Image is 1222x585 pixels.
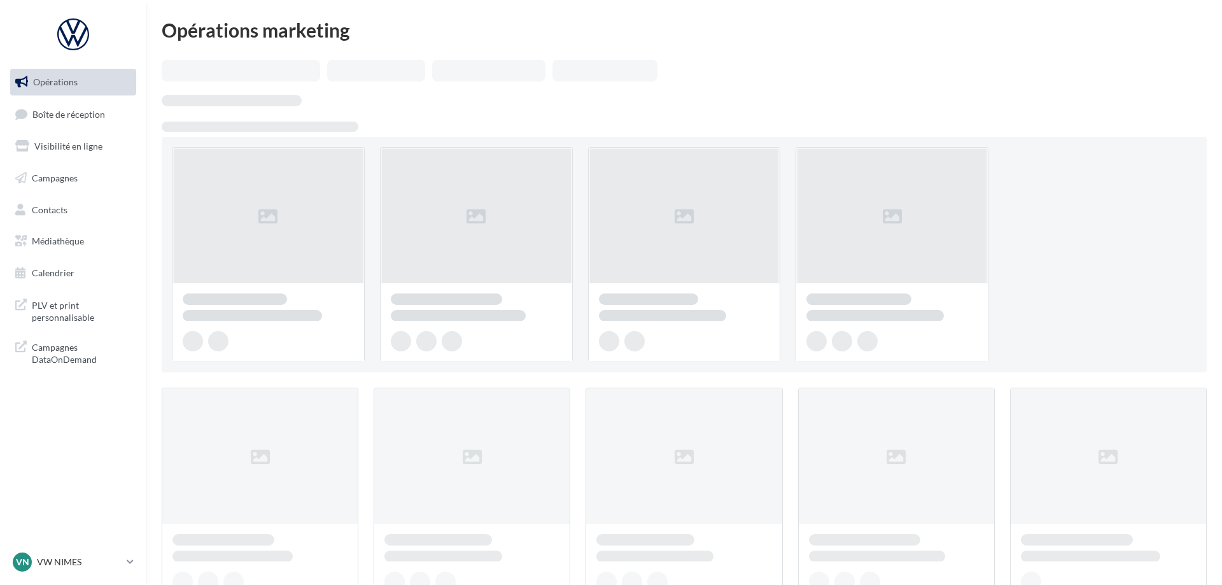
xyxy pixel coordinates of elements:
a: Médiathèque [8,228,139,255]
a: Contacts [8,197,139,223]
span: Campagnes DataOnDemand [32,339,131,366]
span: Contacts [32,204,67,215]
span: Campagnes [32,173,78,183]
a: PLV et print personnalisable [8,292,139,329]
span: Visibilité en ligne [34,141,102,152]
a: Campagnes DataOnDemand [8,334,139,371]
a: Visibilité en ligne [8,133,139,160]
p: VW NIMES [37,556,122,568]
span: Boîte de réception [32,108,105,119]
span: Opérations [33,76,78,87]
a: VN VW NIMES [10,550,136,574]
div: Opérations marketing [162,20,1207,39]
a: Campagnes [8,165,139,192]
a: Opérations [8,69,139,95]
span: Médiathèque [32,236,84,246]
a: Calendrier [8,260,139,286]
span: PLV et print personnalisable [32,297,131,324]
span: VN [16,556,29,568]
span: Calendrier [32,267,74,278]
a: Boîte de réception [8,101,139,128]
